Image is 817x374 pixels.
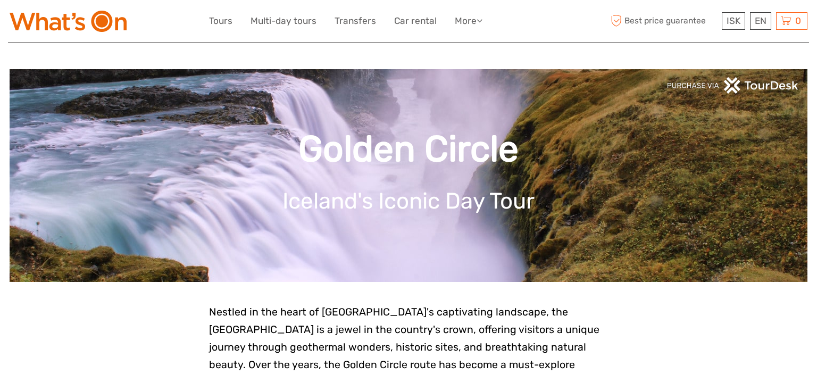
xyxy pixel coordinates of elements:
span: 0 [794,15,803,26]
h1: Golden Circle [26,128,791,171]
a: More [455,13,482,29]
a: Tours [209,13,232,29]
div: EN [750,12,771,30]
span: ISK [727,15,740,26]
a: Multi-day tours [251,13,316,29]
span: Best price guarantee [608,12,719,30]
a: Transfers [335,13,376,29]
img: What's On [10,11,127,32]
h1: Iceland's Iconic Day Tour [26,188,791,214]
img: PurchaseViaTourDeskwhite.png [666,77,799,94]
a: Car rental [394,13,437,29]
